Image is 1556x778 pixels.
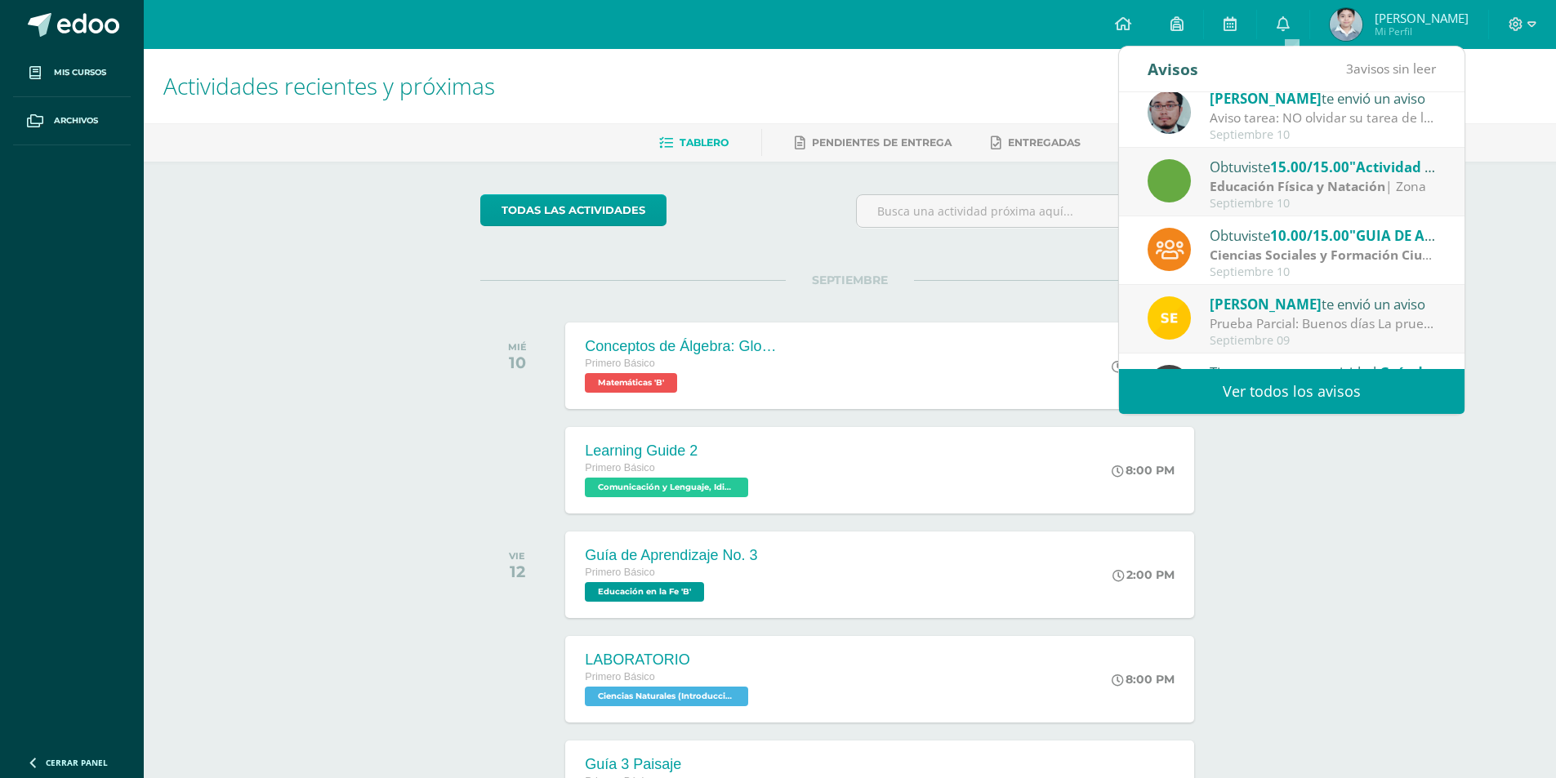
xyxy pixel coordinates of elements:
[857,195,1219,227] input: Busca una actividad próxima aquí...
[1375,24,1469,38] span: Mi Perfil
[1210,334,1437,348] div: Septiembre 09
[508,353,527,372] div: 10
[1349,226,1524,245] span: "GUIA DE APRENDIZAJE 1"
[1210,314,1437,333] div: Prueba Parcial: Buenos días La prueba Parcial se realizará la próxima semana en los siguientes dí...
[585,358,654,369] span: Primero Básico
[1375,10,1469,26] span: [PERSON_NAME]
[585,651,752,669] div: LABORATORIO
[1210,197,1437,211] div: Septiembre 10
[786,273,914,287] span: SEPTIEMBRE
[54,66,106,79] span: Mis cursos
[509,550,525,562] div: VIE
[1210,293,1437,314] div: te envió un aviso
[1210,89,1322,108] span: [PERSON_NAME]
[1330,8,1362,41] img: 786043bd1d74ae9ce13740e041e1cee8.png
[1210,177,1437,196] div: | Zona
[46,757,108,768] span: Cerrar panel
[54,114,98,127] span: Archivos
[585,462,654,473] span: Primero Básico
[795,130,952,156] a: Pendientes de entrega
[1148,47,1198,91] div: Avisos
[680,136,729,149] span: Tablero
[1210,177,1385,195] strong: Educación Física y Natación
[1112,672,1175,687] div: 8:00 PM
[1210,128,1437,142] div: Septiembre 10
[585,687,748,706] span: Ciencias Naturales (Introducción a la Biología) 'B'
[1346,60,1353,78] span: 3
[1210,87,1437,109] div: te envió un aviso
[585,756,752,773] div: Guía 3 Paisaje
[585,373,677,393] span: Matemáticas 'B'
[1346,60,1436,78] span: avisos sin leer
[509,562,525,581] div: 12
[13,49,131,97] a: Mis cursos
[1148,91,1191,134] img: 5fac68162d5e1b6fbd390a6ac50e103d.png
[585,338,781,355] div: Conceptos de Álgebra: Glosario
[1112,567,1175,582] div: 2:00 PM
[1119,369,1465,414] a: Ver todos los avisos
[585,671,654,682] span: Primero Básico
[659,130,729,156] a: Tablero
[163,70,495,101] span: Actividades recientes y próximas
[1210,362,1437,383] div: Tienes una nueva actividad:
[1008,136,1081,149] span: Entregadas
[585,582,704,602] span: Educación en la Fe 'B'
[1112,463,1175,478] div: 8:00 PM
[1380,363,1527,382] span: Guía de aprendizaje 3
[812,136,952,149] span: Pendientes de entrega
[585,442,752,460] div: Learning Guide 2
[1148,296,1191,340] img: 03c2987289e60ca238394da5f82a525a.png
[508,341,527,353] div: MIÉ
[585,567,654,578] span: Primero Básico
[1210,156,1437,177] div: Obtuviste en
[1210,246,1437,265] div: | Zona
[1270,158,1349,176] span: 15.00/15.00
[1210,295,1322,313] span: [PERSON_NAME]
[1210,109,1437,127] div: Aviso tarea: NO olvidar su tarea de las figuras en perspectiva
[1210,265,1437,279] div: Septiembre 10
[480,194,667,226] a: todas las Actividades
[585,478,748,497] span: Comunicación y Lenguaje, Idioma Extranjero Inglés 'B'
[1270,226,1349,245] span: 10.00/15.00
[1349,158,1448,176] span: "Actividad #3"
[1210,225,1437,246] div: Obtuviste en
[1112,358,1175,373] div: 8:00 PM
[991,130,1081,156] a: Entregadas
[585,547,757,564] div: Guía de Aprendizaje No. 3
[13,97,131,145] a: Archivos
